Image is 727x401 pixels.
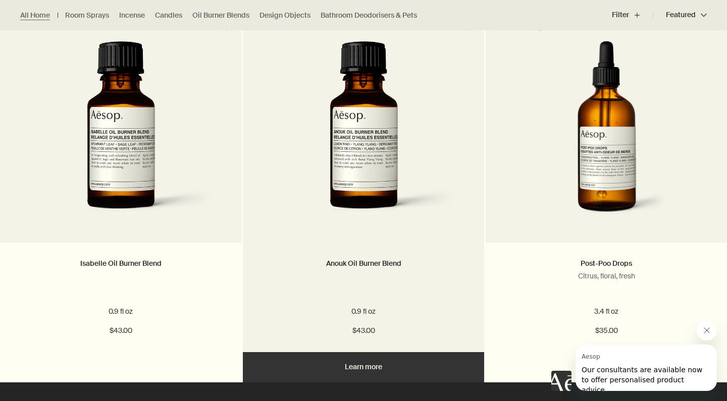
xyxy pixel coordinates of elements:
span: Our consultants are available now to offer personalised product advice. [6,21,127,49]
a: Bathroom Deodorisers & Pets [321,11,417,20]
img: Isabelle Oil Burner Blend in amber glass bottle [25,41,217,227]
a: Oil Burner Blends [192,11,249,20]
a: Post-Poo Drops with pipette [486,41,727,243]
iframe: Message from Aesop [576,345,717,391]
a: Candles [155,11,182,20]
span: $43.00 [110,325,132,337]
a: Room Sprays [65,11,109,20]
a: Incense [119,11,145,20]
a: Anouk Oil Burner Blend in amber glass bottle [243,41,484,243]
a: All Home [20,11,50,20]
button: Filter [612,3,653,27]
iframe: Close message from Aesop [697,320,717,340]
a: Isabelle Oil Burner Blend [80,259,162,268]
img: Post-Poo Drops with pipette [514,41,698,227]
a: Design Objects [259,11,310,20]
button: Featured [653,3,707,27]
a: Post-Poo Drops [581,259,632,268]
div: Aesop says "Our consultants are available now to offer personalised product advice.". Open messag... [551,320,717,391]
a: Anouk Oil Burner Blend [326,259,401,268]
img: Anouk Oil Burner Blend in amber glass bottle [268,41,459,227]
p: Citrus, floral, fresh [501,271,712,280]
span: $43.00 [352,325,375,337]
iframe: no content [551,371,572,391]
a: Learn more [243,352,484,382]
